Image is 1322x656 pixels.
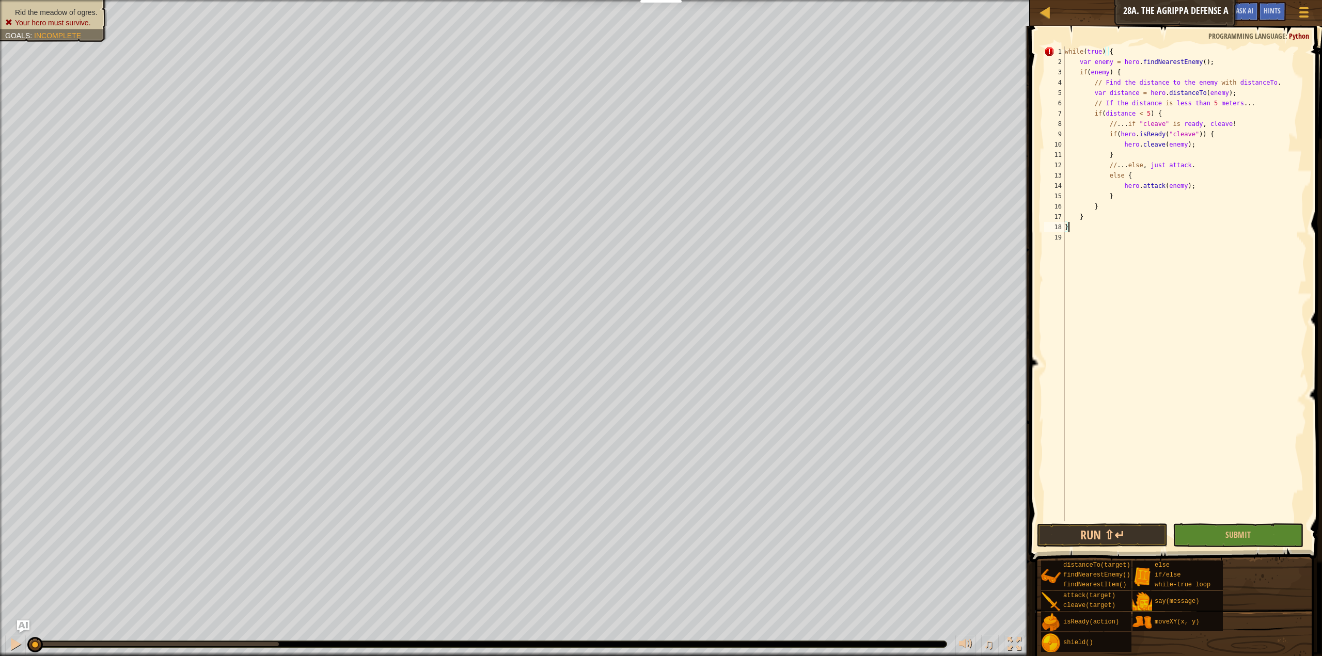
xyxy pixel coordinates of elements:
[1231,2,1258,21] button: Ask AI
[1004,635,1025,656] button: Toggle fullscreen
[1044,170,1065,181] div: 13
[1044,108,1065,119] div: 7
[1041,567,1061,586] img: portrait.png
[1044,191,1065,201] div: 15
[1063,639,1093,646] span: shield()
[1291,2,1317,26] button: Show game menu
[30,31,34,40] span: :
[1132,592,1152,612] img: portrait.png
[981,635,999,656] button: ♫
[1063,602,1115,609] span: cleave(target)
[1044,212,1065,222] div: 17
[1063,562,1130,569] span: distanceTo(target)
[34,31,81,40] span: Incomplete
[1264,6,1281,15] span: Hints
[1041,633,1061,653] img: portrait.png
[1173,523,1303,547] button: Submit
[1155,618,1199,626] span: moveXY(x, y)
[1225,529,1251,540] span: Submit
[1063,571,1130,579] span: findNearestEnemy()
[1155,581,1210,588] span: while-true loop
[1044,57,1065,67] div: 2
[1044,181,1065,191] div: 14
[1044,222,1065,232] div: 18
[1289,31,1309,41] span: Python
[1037,523,1168,547] button: Run ⇧↵
[1044,160,1065,170] div: 12
[1044,150,1065,160] div: 11
[1208,31,1285,41] span: Programming language
[1132,567,1152,586] img: portrait.png
[1285,31,1289,41] span: :
[1155,571,1181,579] span: if/else
[1063,581,1126,588] span: findNearestItem()
[5,7,99,18] li: Rid the meadow of ogres.
[1236,6,1253,15] span: Ask AI
[1063,592,1115,599] span: attack(target)
[1044,67,1065,77] div: 3
[1155,562,1170,569] span: else
[1044,46,1065,57] div: 1
[1044,201,1065,212] div: 16
[15,19,91,27] span: Your hero must survive.
[1155,598,1199,605] span: say(message)
[1063,618,1119,626] span: isReady(action)
[5,635,26,656] button: Ctrl + P: Pause
[1044,129,1065,139] div: 9
[15,8,98,17] span: Rid the meadow of ogres.
[1041,613,1061,632] img: portrait.png
[1044,232,1065,243] div: 19
[1044,77,1065,88] div: 4
[5,31,30,40] span: Goals
[983,636,994,652] span: ♫
[1132,613,1152,632] img: portrait.png
[1044,119,1065,129] div: 8
[955,635,976,656] button: Adjust volume
[1044,98,1065,108] div: 6
[5,18,99,28] li: Your hero must survive.
[1044,139,1065,150] div: 10
[1044,88,1065,98] div: 5
[1041,592,1061,612] img: portrait.png
[17,620,29,633] button: Ask AI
